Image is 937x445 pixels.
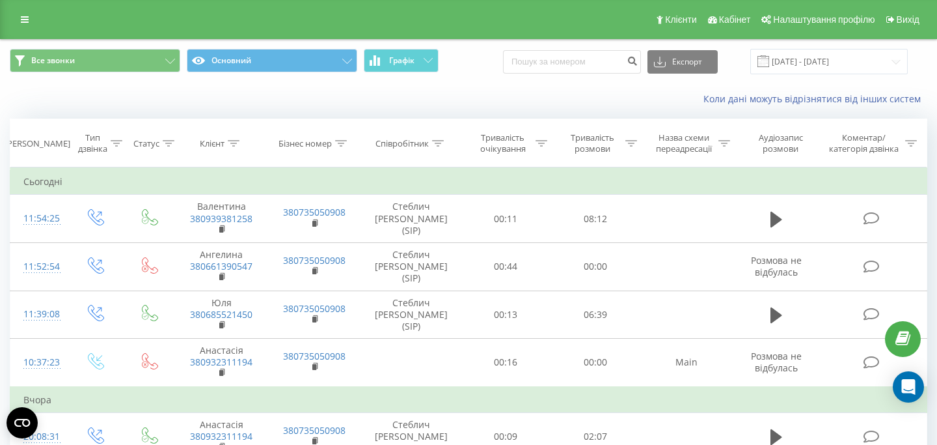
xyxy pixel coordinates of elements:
td: 00:00 [550,242,640,291]
div: Коментар/категорія дзвінка [826,132,902,154]
span: Кабінет [719,14,751,25]
a: 380735050908 [283,206,346,218]
div: [PERSON_NAME] [5,138,70,149]
td: Стеблич [PERSON_NAME] (SIP) [361,242,461,291]
div: Тривалість очікування [473,132,533,154]
input: Пошук за номером [503,50,641,74]
span: Графік [389,56,414,65]
a: 380661390547 [190,260,252,272]
td: 00:11 [461,195,551,243]
span: Клієнти [665,14,697,25]
td: Юля [175,291,268,339]
td: Стеблич [PERSON_NAME] (SIP) [361,291,461,339]
span: Розмова не відбулась [751,350,802,374]
td: 00:44 [461,242,551,291]
a: Коли дані можуть відрізнятися вiд інших систем [703,93,927,105]
span: Вихід [897,14,919,25]
div: Статус [133,138,159,149]
a: 380932311194 [190,356,252,368]
div: Тип дзвінка [78,132,107,154]
a: 380685521450 [190,308,252,321]
div: 11:54:25 [23,206,55,231]
a: 380735050908 [283,302,346,315]
a: 380932311194 [190,430,252,442]
td: 06:39 [550,291,640,339]
a: 380735050908 [283,350,346,362]
div: 11:52:54 [23,254,55,280]
div: Тривалість розмови [562,132,622,154]
span: Налаштування профілю [773,14,875,25]
span: Розмова не відбулась [751,254,802,278]
a: 380735050908 [283,424,346,437]
div: Клієнт [200,138,224,149]
td: Стеблич [PERSON_NAME] (SIP) [361,195,461,243]
div: Аудіозапис розмови [745,132,816,154]
td: Анастасія [175,339,268,387]
td: Валентина [175,195,268,243]
td: 00:13 [461,291,551,339]
td: Main [640,339,733,387]
button: Open CMP widget [7,407,38,438]
td: Сьогодні [10,169,927,195]
div: Назва схеми переадресації [652,132,715,154]
td: 08:12 [550,195,640,243]
td: 00:16 [461,339,551,387]
div: 10:37:23 [23,350,55,375]
div: Співробітник [375,138,429,149]
a: 380939381258 [190,212,252,225]
a: 380735050908 [283,254,346,266]
div: 11:39:08 [23,302,55,327]
div: Open Intercom Messenger [893,371,924,403]
div: Бізнес номер [278,138,332,149]
td: Ангелина [175,242,268,291]
span: Все звонки [31,55,75,66]
button: Основний [187,49,357,72]
button: Графік [364,49,439,72]
td: 00:00 [550,339,640,387]
button: Експорт [647,50,718,74]
td: Вчора [10,387,927,413]
button: Все звонки [10,49,180,72]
